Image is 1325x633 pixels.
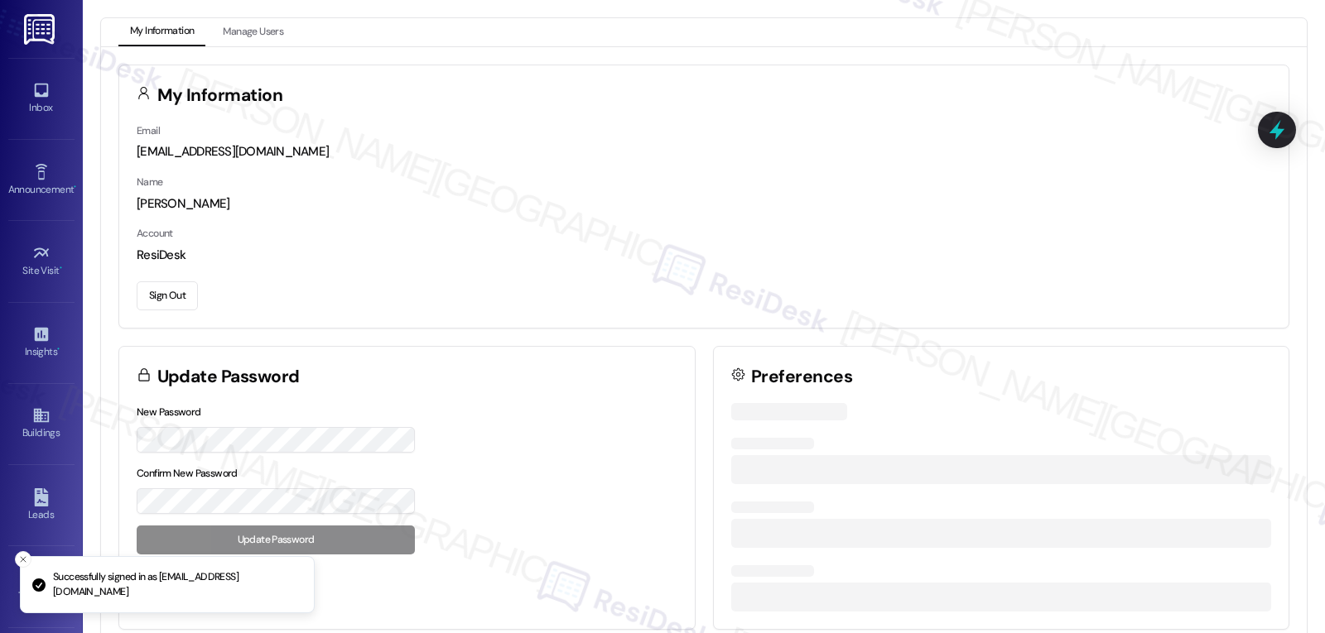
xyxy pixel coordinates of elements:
[137,281,198,310] button: Sign Out
[60,262,62,274] span: •
[137,124,160,137] label: Email
[8,564,75,609] a: Templates •
[8,239,75,284] a: Site Visit •
[137,247,1271,264] div: ResiDesk
[157,368,300,386] h3: Update Password
[8,320,75,365] a: Insights •
[137,195,1271,213] div: [PERSON_NAME]
[211,18,295,46] button: Manage Users
[8,483,75,528] a: Leads
[8,401,75,446] a: Buildings
[751,368,852,386] h3: Preferences
[57,343,60,355] span: •
[157,87,283,104] h3: My Information
[137,175,163,189] label: Name
[137,405,201,419] label: New Password
[118,18,205,46] button: My Information
[53,570,301,599] p: Successfully signed in as [EMAIL_ADDRESS][DOMAIN_NAME]
[137,467,238,480] label: Confirm New Password
[24,14,58,45] img: ResiDesk Logo
[8,76,75,121] a: Inbox
[137,227,173,240] label: Account
[74,181,76,193] span: •
[15,551,31,568] button: Close toast
[137,143,1271,161] div: [EMAIL_ADDRESS][DOMAIN_NAME]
